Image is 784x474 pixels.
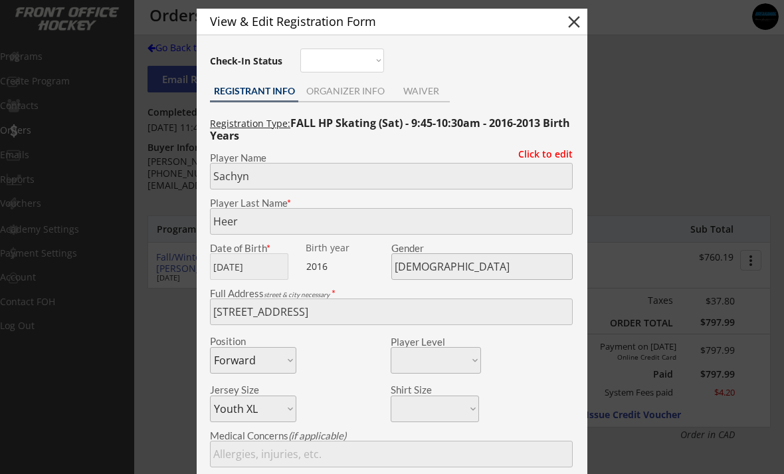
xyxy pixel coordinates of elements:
[298,86,392,96] div: ORGANIZER INFO
[210,441,573,467] input: Allergies, injuries, etc.
[391,385,459,395] div: Shirt Size
[306,243,389,253] div: We are transitioning the system to collect and store date of birth instead of just birth year to ...
[508,150,573,159] div: Click to edit
[210,57,285,66] div: Check-In Status
[210,86,298,96] div: REGISTRANT INFO
[306,243,389,253] div: Birth year
[392,86,450,96] div: WAIVER
[210,15,541,27] div: View & Edit Registration Form
[210,153,573,163] div: Player Name
[210,385,278,395] div: Jersey Size
[288,429,346,441] em: (if applicable)
[306,260,389,273] div: 2016
[264,291,330,298] em: street & city necessary
[210,116,573,143] strong: FALL HP Skating (Sat) - 9:45-10:30am - 2016-2013 Birth Years
[564,12,584,32] button: close
[210,336,278,346] div: Position
[391,337,481,347] div: Player Level
[210,117,290,130] u: Registration Type:
[210,289,573,298] div: Full Address
[391,243,573,253] div: Gender
[210,431,573,441] div: Medical Concerns
[210,243,296,253] div: Date of Birth
[210,298,573,325] input: Street, City, Province/State
[210,198,573,208] div: Player Last Name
